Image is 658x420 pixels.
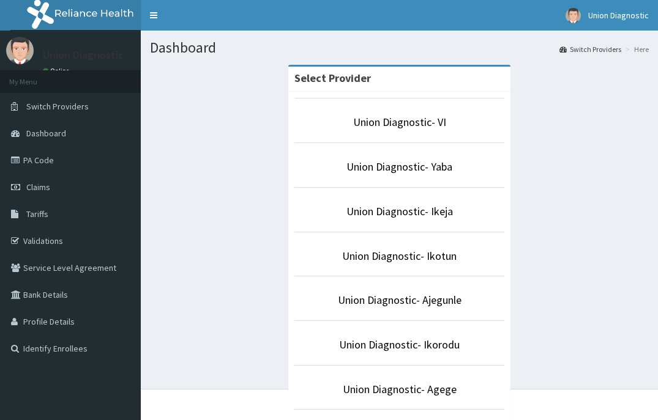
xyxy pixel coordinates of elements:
[346,160,452,174] a: Union Diagnostic- Yaba
[622,44,649,54] li: Here
[588,10,649,21] span: Union Diagnostic
[26,208,48,219] span: Tariffs
[343,382,457,396] a: Union Diagnostic- Agege
[353,115,446,129] a: Union Diagnostic- VI
[150,40,649,56] h1: Dashboard
[339,337,460,352] a: Union Diagnostic- Ikorodu
[342,249,457,263] a: Union Diagnostic- Ikotun
[6,37,34,64] img: User Image
[294,71,371,85] strong: Select Provider
[346,204,453,218] a: Union Diagnostic- Ikeja
[43,50,124,61] p: Union Diagnostic
[338,293,462,307] a: Union Diagnostic- Ajegunle
[559,44,621,54] a: Switch Providers
[26,101,89,112] span: Switch Providers
[26,182,50,193] span: Claims
[26,128,66,139] span: Dashboard
[566,8,581,23] img: User Image
[43,67,72,75] a: Online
